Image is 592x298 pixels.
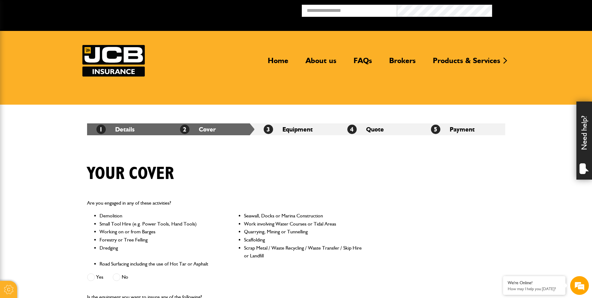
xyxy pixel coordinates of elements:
a: JCB Insurance Services [82,45,145,77]
li: Quote [338,123,422,135]
span: 1 [96,125,106,134]
label: No [113,273,128,281]
span: 4 [347,125,357,134]
span: 5 [431,125,440,134]
li: Equipment [254,123,338,135]
li: Forestry or Tree Felling [100,236,218,244]
li: Scrap Metal / Waste Recycling / Waste Transfer / Skip Hire or Landfill [244,244,362,260]
li: Scaffolding [244,236,362,244]
li: Working on or from Barges [100,228,218,236]
a: About us [301,56,341,70]
a: FAQs [349,56,377,70]
div: Need help? [576,102,592,180]
li: Small Tool Hire (e.g. Power Tools, Hand Tools) [100,220,218,228]
button: Broker Login [492,5,587,14]
h1: Your cover [87,163,174,184]
li: Dredging [100,244,218,260]
label: Yes [87,273,103,281]
p: How may I help you today? [508,286,561,291]
a: Brokers [384,56,420,70]
li: Payment [422,123,505,135]
li: Cover [171,123,254,135]
li: Road Surfacing including the use of Hot Tar or Asphalt [100,260,218,268]
span: 3 [264,125,273,134]
li: Work involving Water Courses or Tidal Areas [244,220,362,228]
li: Quarrying, Mining or Tunnelling [244,228,362,236]
div: We're Online! [508,280,561,286]
a: Products & Services [428,56,505,70]
span: 2 [180,125,189,134]
a: 1Details [96,126,135,133]
img: JCB Insurance Services logo [82,45,145,77]
li: Seawall, Docks or Marina Construction [244,212,362,220]
li: Demolition [100,212,218,220]
p: Are you engaged in any of these activities? [87,199,363,207]
a: Home [263,56,293,70]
